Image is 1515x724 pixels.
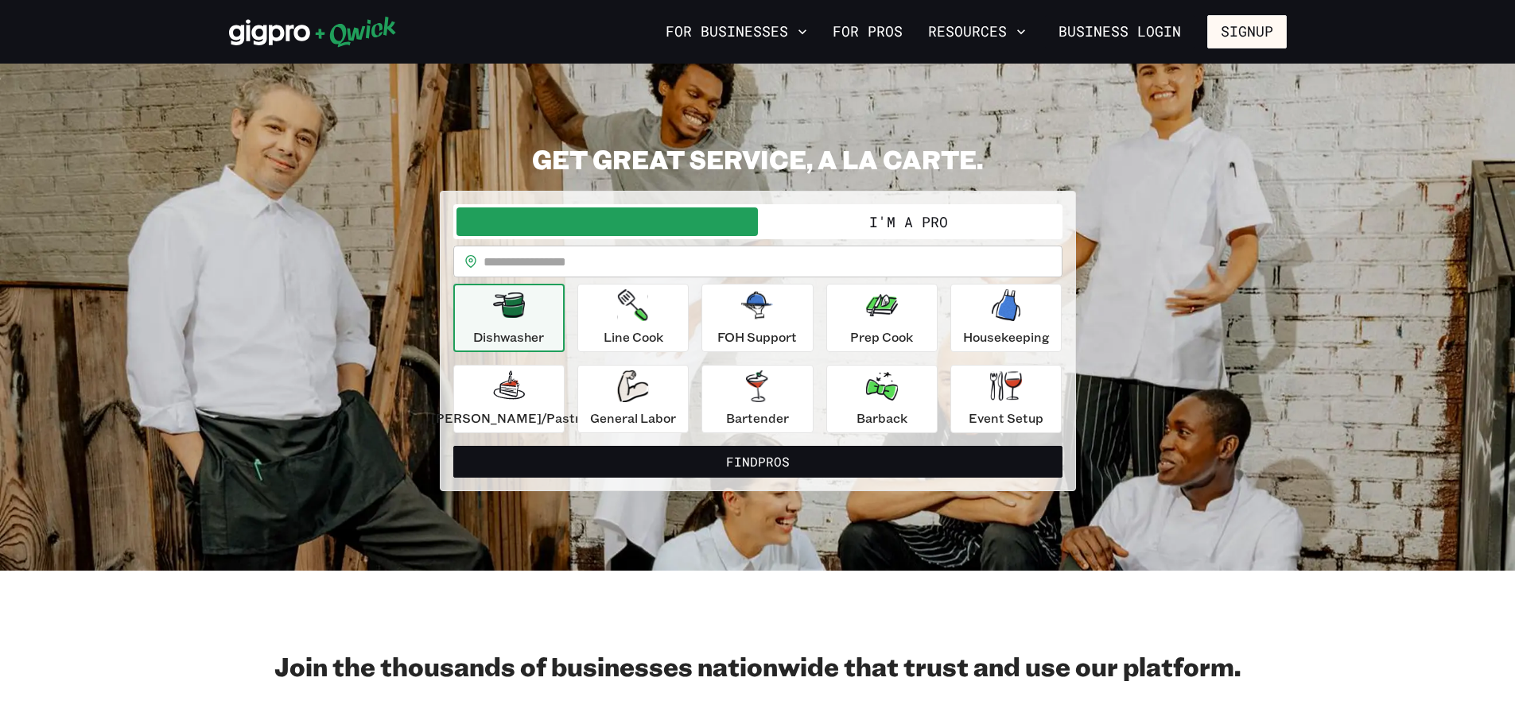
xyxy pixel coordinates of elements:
[604,327,663,347] p: Line Cook
[826,284,938,352] button: Prep Cook
[590,408,676,428] p: General Labor
[577,284,689,352] button: Line Cook
[456,207,758,236] button: I'm a Business
[857,408,907,428] p: Barback
[229,650,1287,682] h2: Join the thousands of businesses nationwide that trust and use our platform.
[1045,15,1195,48] a: Business Login
[701,284,813,352] button: FOH Support
[963,327,1050,347] p: Housekeeping
[826,365,938,433] button: Barback
[717,327,797,347] p: FOH Support
[431,408,587,428] p: [PERSON_NAME]/Pastry
[758,207,1059,236] button: I'm a Pro
[1207,15,1287,48] button: Signup
[950,365,1062,433] button: Event Setup
[969,408,1043,428] p: Event Setup
[453,284,565,352] button: Dishwasher
[453,446,1062,478] button: FindPros
[440,143,1076,175] h2: GET GREAT SERVICE, A LA CARTE.
[659,18,814,45] button: For Businesses
[922,18,1032,45] button: Resources
[850,327,913,347] p: Prep Cook
[701,365,813,433] button: Bartender
[453,365,565,433] button: [PERSON_NAME]/Pastry
[826,18,909,45] a: For Pros
[473,327,544,347] p: Dishwasher
[950,284,1062,352] button: Housekeeping
[726,408,789,428] p: Bartender
[577,365,689,433] button: General Labor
